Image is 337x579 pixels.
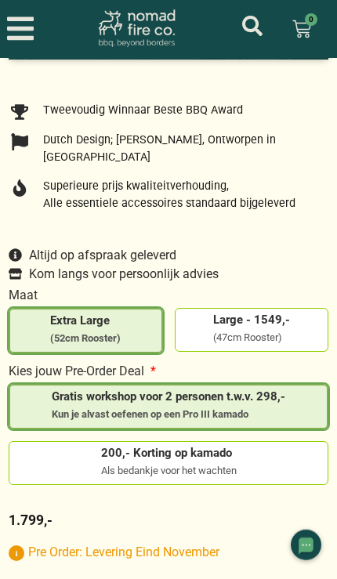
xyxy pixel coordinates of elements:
[305,13,317,26] span: 0
[39,178,295,212] span: Superieure prijs kwaliteitverhouding, Alle essentiele accessoires standaard bijgeleverd
[9,545,219,561] p: Pre Order: Levering Eind November
[274,10,330,48] a: 0
[9,246,176,265] a: Altijd op afspraak geleverd
[39,132,329,165] span: Dutch Design; [PERSON_NAME], Ontworpen in [GEOGRAPHIC_DATA]
[39,102,243,119] span: Tweevoudig Winnaar Beste BBQ Award
[99,10,176,49] img: Nomad Fire Co
[52,407,285,422] div: Kun je alvast oefenen op een Pro III kamado
[52,391,285,403] span: Gratis workshop voor 2 personen t.w.v. 298,-
[213,331,290,345] div: (47cm Rooster)
[50,315,121,327] span: Extra Large
[101,447,237,459] span: 200,- Korting op kamado
[25,246,176,265] span: Altijd op afspraak geleverd
[9,289,38,302] span: Maat
[25,265,219,284] span: Kom langs voor persoonlijk advies
[9,365,144,378] span: Kies jouw Pre-Order Deal
[242,16,263,36] a: mijn account
[7,13,34,44] div: Open/Close Menu
[213,314,290,326] span: Large - 1549,-
[9,265,219,284] a: Kom langs voor persoonlijk advies
[101,464,237,478] div: Als bedankje voor het wachten
[50,331,121,346] div: (52cm Rooster)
